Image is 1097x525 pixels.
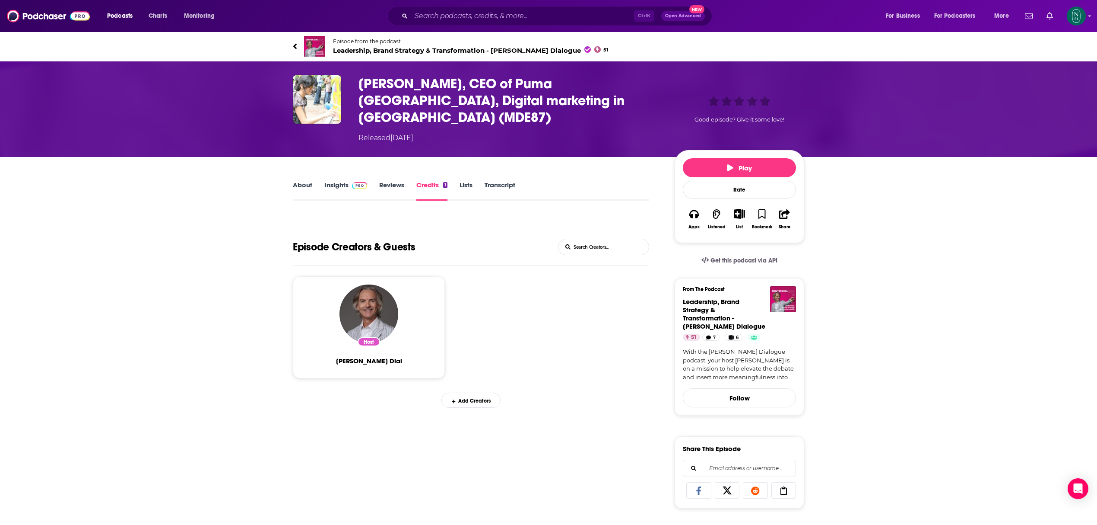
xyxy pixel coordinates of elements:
[730,209,748,218] button: Show More Button
[770,286,796,312] img: Leadership, Brand Strategy & Transformation - Minter Dialogue
[411,9,634,23] input: Search podcasts, credits, & more...
[352,182,367,189] img: Podchaser Pro
[683,158,796,177] button: Play
[1067,6,1086,26] span: Logged in as NewtonStreet
[7,8,90,24] img: Podchaser - Follow, Share and Rate Podcasts
[333,46,608,54] span: Leadership, Brand Strategy & Transformation - [PERSON_NAME] Dialogue
[702,334,720,341] a: 7
[743,482,768,499] a: Share on Reddit
[665,14,701,18] span: Open Advanced
[689,5,705,13] span: New
[683,460,796,477] div: Search followers
[460,181,472,201] a: Lists
[304,36,325,57] img: Leadership, Brand Strategy & Transformation - Minter Dialogue
[691,333,697,342] span: 51
[751,203,773,235] button: Bookmark
[661,11,705,21] button: Open AdvancedNew
[694,250,784,271] a: Get this podcast via API
[713,333,716,342] span: 7
[358,75,661,126] h3: Rajiv Mehta, CEO of Puma South Asia, Digital marketing in India (MDE87)
[178,9,226,23] button: open menu
[929,9,988,23] button: open menu
[358,133,413,143] div: Released [DATE]
[333,38,608,45] span: Episode from the podcast
[1021,9,1036,23] a: Show notifications dropdown
[683,286,789,292] h3: From The Podcast
[336,357,402,365] a: Minter Dial
[1068,478,1088,499] div: Open Intercom Messenger
[683,388,796,407] button: Follow
[771,482,796,499] a: Copy Link
[107,10,133,22] span: Podcasts
[683,298,765,330] span: Leadership, Brand Strategy & Transformation - [PERSON_NAME] Dialogue
[149,10,167,22] span: Charts
[379,181,404,201] a: Reviews
[880,9,931,23] button: open menu
[994,10,1009,22] span: More
[705,203,728,235] button: Listened
[339,285,398,343] img: Minter Dial
[293,181,312,201] a: About
[358,337,380,346] div: Host
[736,333,739,342] span: 6
[683,203,705,235] button: Apps
[324,181,367,201] a: InsightsPodchaser Pro
[441,393,501,408] div: Add Creators
[725,334,742,341] a: 6
[710,257,777,264] span: Get this podcast via API
[683,348,796,381] a: With the [PERSON_NAME] Dialogue podcast, your host [PERSON_NAME] is on a mission to help elevate ...
[934,10,976,22] span: For Podcasters
[683,181,796,198] div: Rate
[715,482,740,499] a: Share on X/Twitter
[101,9,144,23] button: open menu
[293,239,415,255] h1: Hosts and Guests of Rajiv Mehta, CEO of Puma South Asia, Digital marketing in India (MDE87)
[690,460,789,477] input: Email address or username...
[396,6,720,26] div: Search podcasts, credits, & more...
[485,181,515,201] a: Transcript
[779,224,790,230] div: Share
[184,10,215,22] span: Monitoring
[416,181,447,201] a: Credits1
[736,224,743,230] div: List
[688,224,700,230] div: Apps
[603,48,608,52] span: 51
[336,357,402,365] span: [PERSON_NAME] Dial
[694,116,784,123] span: Good episode? Give it some love!
[683,334,700,341] a: 51
[293,75,341,124] img: Rajiv Mehta, CEO of Puma South Asia, Digital marketing in India (MDE87)
[1043,9,1056,23] a: Show notifications dropdown
[988,9,1020,23] button: open menu
[634,10,654,22] span: Ctrl K
[774,203,796,235] button: Share
[686,482,711,499] a: Share on Facebook
[1067,6,1086,26] img: User Profile
[708,224,726,230] div: Listened
[683,298,765,330] a: Leadership, Brand Strategy & Transformation - Minter Dialogue
[727,164,752,172] span: Play
[683,445,741,453] h3: Share This Episode
[293,36,804,57] a: Leadership, Brand Strategy & Transformation - Minter DialogueEpisode from the podcastLeadership, ...
[752,224,772,230] div: Bookmark
[443,182,447,188] div: 1
[728,203,751,235] div: Show More ButtonList
[1067,6,1086,26] button: Show profile menu
[886,10,920,22] span: For Business
[143,9,172,23] a: Charts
